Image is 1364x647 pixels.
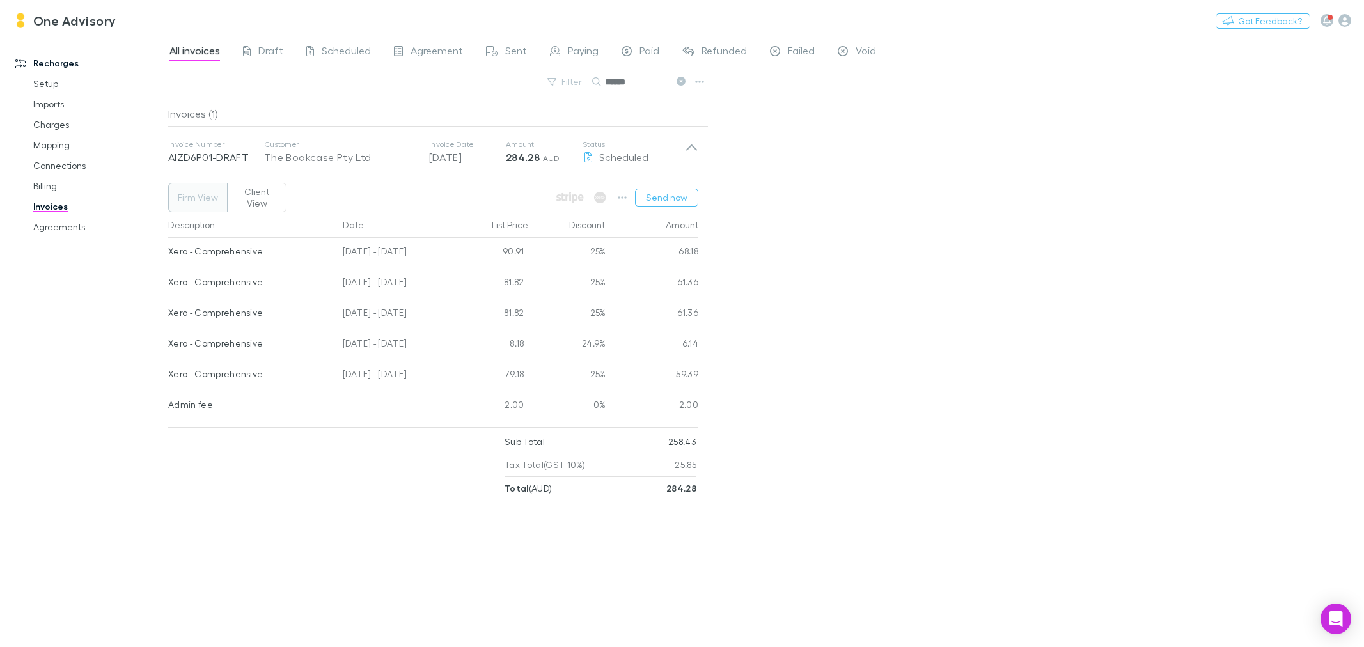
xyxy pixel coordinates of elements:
a: Recharges [3,53,176,74]
div: 61.36 [606,269,699,299]
div: Xero - Comprehensive [168,238,333,265]
div: 2.00 [606,391,699,422]
div: 81.82 [453,299,529,330]
p: Invoice Number [168,139,264,150]
div: [DATE] - [DATE] [338,361,453,391]
button: Send now [635,189,698,207]
p: Invoice Date [429,139,506,150]
span: Draft [258,44,283,61]
h3: One Advisory [33,13,116,28]
a: Setup [20,74,176,94]
div: [DATE] - [DATE] [338,269,453,299]
span: Scheduled [599,151,648,163]
p: AIZD6P01-DRAFT [168,150,264,165]
button: Got Feedback? [1216,13,1310,29]
div: 90.91 [453,238,529,269]
p: Sub Total [505,430,545,453]
p: Customer [264,139,416,150]
p: Tax Total (GST 10%) [505,453,586,476]
p: Amount [506,139,583,150]
button: Firm View [168,183,228,212]
span: Refunded [702,44,747,61]
span: Paid [639,44,659,61]
div: [DATE] - [DATE] [338,238,453,269]
div: 2.00 [453,391,529,422]
span: Scheduled [322,44,371,61]
div: Invoice NumberAIZD6P01-DRAFTCustomerThe Bookcase Pty LtdInvoice Date[DATE]Amount284.28 AUDStatusS... [158,127,709,178]
div: Xero - Comprehensive [168,299,333,326]
div: Xero - Comprehensive [168,269,333,295]
div: Open Intercom Messenger [1321,604,1351,634]
a: Connections [20,155,176,176]
div: The Bookcase Pty Ltd [264,150,416,165]
div: 25% [529,361,606,391]
button: Filter [541,74,590,90]
span: Void [856,44,876,61]
div: 81.82 [453,269,529,299]
div: 79.18 [453,361,529,391]
a: Charges [20,114,176,135]
strong: 284.28 [666,483,696,494]
div: 25% [529,299,606,330]
div: Admin fee [168,391,333,418]
button: Client View [227,183,286,212]
div: [DATE] - [DATE] [338,299,453,330]
a: One Advisory [5,5,124,36]
a: Mapping [20,135,176,155]
div: 8.18 [453,330,529,361]
p: 25.85 [675,453,696,476]
div: 6.14 [606,330,699,361]
div: 68.18 [606,238,699,269]
div: 25% [529,269,606,299]
p: [DATE] [429,150,506,165]
span: Available when invoice is finalised [591,189,609,207]
div: 61.36 [606,299,699,330]
span: Available when invoice is finalised [553,189,587,207]
p: 258.43 [668,430,696,453]
span: Agreement [411,44,463,61]
span: All invoices [169,44,220,61]
div: 25% [529,238,606,269]
div: 24.9% [529,330,606,361]
strong: 284.28 [506,151,540,164]
a: Agreements [20,217,176,237]
div: 0% [529,391,606,422]
div: 59.39 [606,361,699,391]
div: Xero - Comprehensive [168,330,333,357]
a: Invoices [20,196,176,217]
p: ( AUD ) [505,477,552,500]
span: Sent [505,44,527,61]
img: One Advisory's Logo [13,13,28,28]
div: Xero - Comprehensive [168,361,333,387]
a: Imports [20,94,176,114]
span: AUD [543,153,560,163]
p: Status [583,139,685,150]
span: Paying [568,44,599,61]
div: [DATE] - [DATE] [338,330,453,361]
strong: Total [505,483,529,494]
a: Billing [20,176,176,196]
span: Failed [788,44,815,61]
